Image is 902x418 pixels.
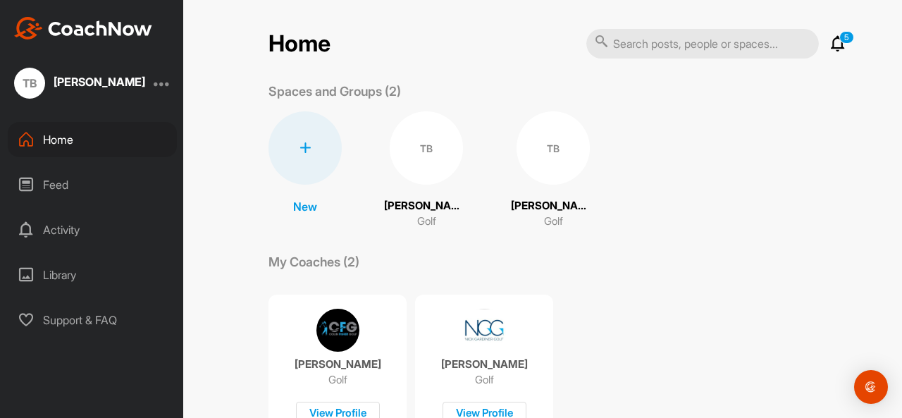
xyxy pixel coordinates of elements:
[544,214,563,230] p: Golf
[268,252,359,271] p: My Coaches (2)
[268,82,401,101] p: Spaces and Groups (2)
[8,122,177,157] div: Home
[14,17,152,39] img: CoachNow
[8,167,177,202] div: Feed
[463,309,506,352] img: coach avatar
[14,68,45,99] div: TB
[8,302,177,338] div: Support & FAQ
[441,357,528,371] p: [PERSON_NAME]
[839,31,854,44] p: 5
[293,198,317,215] p: New
[8,257,177,293] div: Library
[586,29,819,59] input: Search posts, people or spaces...
[54,76,145,87] div: [PERSON_NAME]
[511,111,595,230] a: TB[PERSON_NAME]Golf
[417,214,436,230] p: Golf
[328,373,347,387] p: Golf
[511,198,595,214] p: [PERSON_NAME]
[854,370,888,404] div: Open Intercom Messenger
[384,111,469,230] a: TB[PERSON_NAME]Golf
[268,30,330,58] h2: Home
[8,212,177,247] div: Activity
[390,111,463,185] div: TB
[475,373,494,387] p: Golf
[295,357,381,371] p: [PERSON_NAME]
[517,111,590,185] div: TB
[384,198,469,214] p: [PERSON_NAME]
[316,309,359,352] img: coach avatar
